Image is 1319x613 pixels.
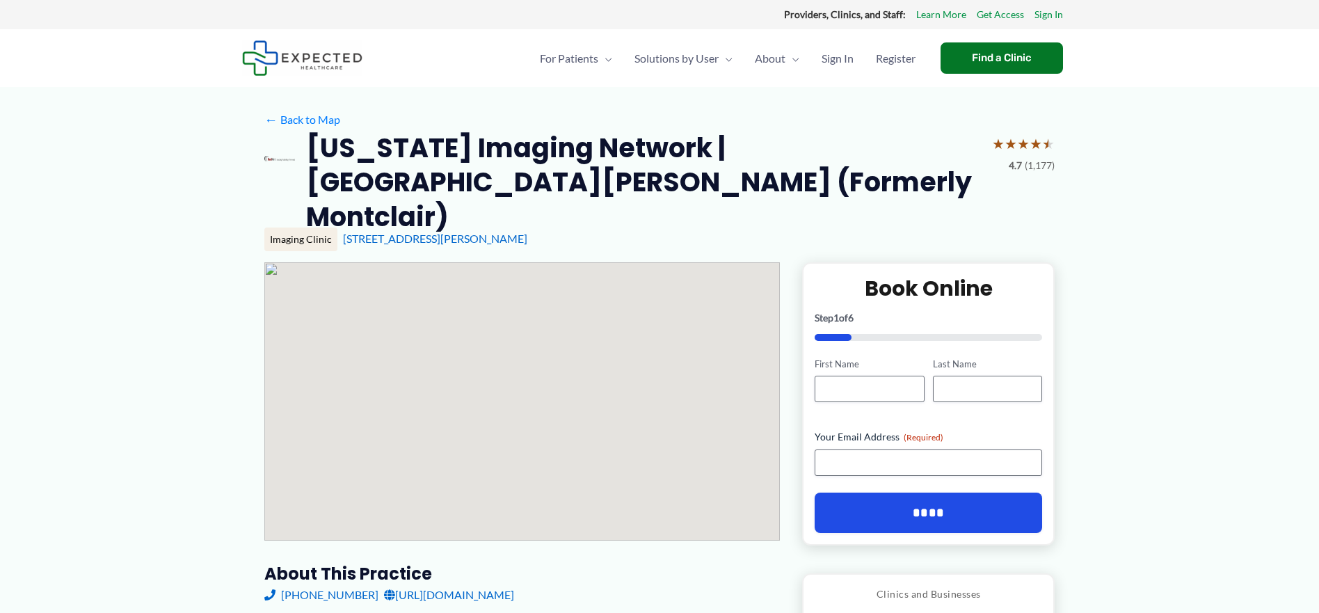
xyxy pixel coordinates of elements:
span: ★ [1030,131,1042,157]
a: [URL][DOMAIN_NAME] [384,584,514,605]
a: Sign In [810,34,865,83]
img: Expected Healthcare Logo - side, dark font, small [242,40,362,76]
label: Your Email Address [815,430,1042,444]
a: Learn More [916,6,966,24]
span: ★ [1042,131,1055,157]
a: [STREET_ADDRESS][PERSON_NAME] [343,232,527,245]
span: Menu Toggle [598,34,612,83]
a: AboutMenu Toggle [744,34,810,83]
a: Solutions by UserMenu Toggle [623,34,744,83]
span: Solutions by User [634,34,719,83]
a: Get Access [977,6,1024,24]
a: Register [865,34,927,83]
label: Last Name [933,358,1042,371]
h3: About this practice [264,563,780,584]
span: ★ [1017,131,1030,157]
span: ← [264,113,278,126]
span: Menu Toggle [719,34,733,83]
span: For Patients [540,34,598,83]
span: (1,177) [1025,157,1055,175]
a: For PatientsMenu Toggle [529,34,623,83]
a: Sign In [1034,6,1063,24]
a: Find a Clinic [941,42,1063,74]
p: Clinics and Businesses [814,585,1043,603]
span: 6 [848,312,854,324]
label: First Name [815,358,924,371]
span: ★ [1005,131,1017,157]
span: Register [876,34,916,83]
span: Menu Toggle [785,34,799,83]
p: Step of [815,313,1042,323]
span: (Required) [904,432,943,443]
span: 4.7 [1009,157,1022,175]
a: [PHONE_NUMBER] [264,584,378,605]
div: Imaging Clinic [264,228,337,251]
h2: [US_STATE] Imaging Network | [GEOGRAPHIC_DATA][PERSON_NAME] (Formerly Montclair) [306,131,981,234]
span: About [755,34,785,83]
span: ★ [992,131,1005,157]
h2: Book Online [815,275,1042,302]
span: Sign In [822,34,854,83]
a: ←Back to Map [264,109,340,130]
strong: Providers, Clinics, and Staff: [784,8,906,20]
span: 1 [833,312,839,324]
nav: Primary Site Navigation [529,34,927,83]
